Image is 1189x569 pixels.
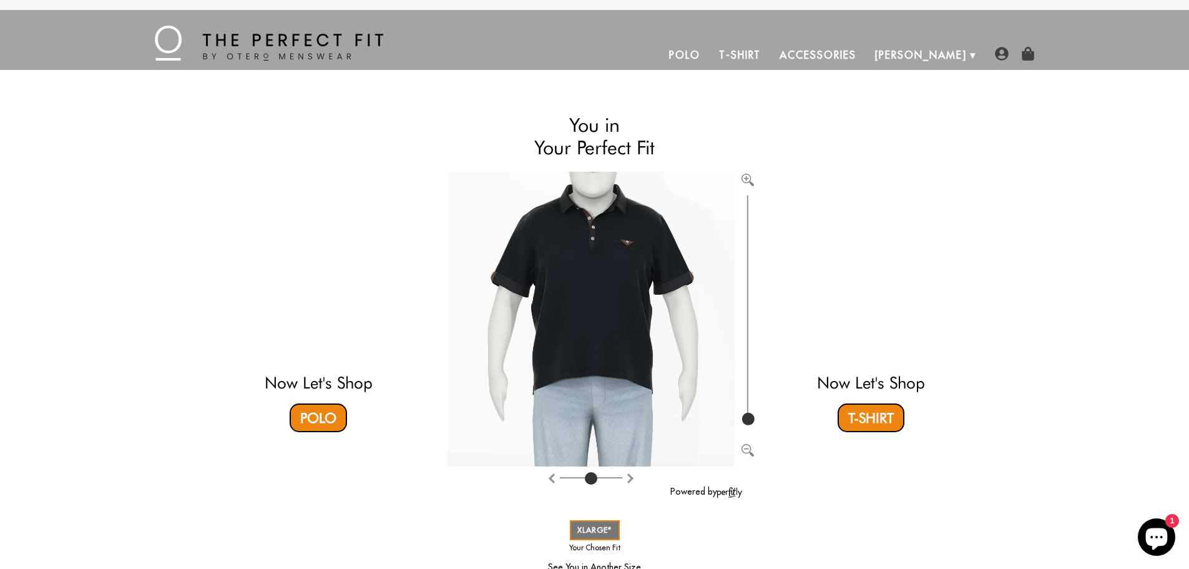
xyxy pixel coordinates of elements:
img: Zoom out [741,444,754,457]
button: Rotate counter clockwise [625,470,635,485]
a: Powered by [670,486,742,497]
span: XLARGE [577,525,612,535]
a: Accessories [770,40,865,70]
img: Rotate clockwise [547,473,557,483]
a: T-Shirt [838,403,904,432]
img: The Perfect Fit - by Otero Menswear - Logo [155,26,383,61]
img: Rotate counter clockwise [625,473,635,483]
a: Polo [660,40,710,70]
a: Polo [290,403,347,432]
button: Zoom out [741,442,754,455]
button: Rotate clockwise [547,470,557,485]
img: Brand%2fOtero%2f10004-v2-R%2f54%2f5-XL%2fAv%2f29e04f6e-7dea-11ea-9f6a-0e35f21fd8c2%2fBlack%2f1%2f... [448,172,735,467]
a: XLARGE [570,520,620,540]
a: T-Shirt [710,40,770,70]
img: user-account-icon.png [995,47,1009,61]
img: shopping-bag-icon.png [1021,47,1035,61]
a: [PERSON_NAME] [866,40,976,70]
h2: You in Your Perfect Fit [448,114,742,159]
img: perfitly-logo_73ae6c82-e2e3-4a36-81b1-9e913f6ac5a1.png [717,487,742,498]
a: Now Let's Shop [265,373,373,392]
a: Now Let's Shop [817,373,925,392]
img: Zoom in [741,174,754,186]
inbox-online-store-chat: Shopify online store chat [1134,518,1179,559]
button: Zoom in [741,172,754,184]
